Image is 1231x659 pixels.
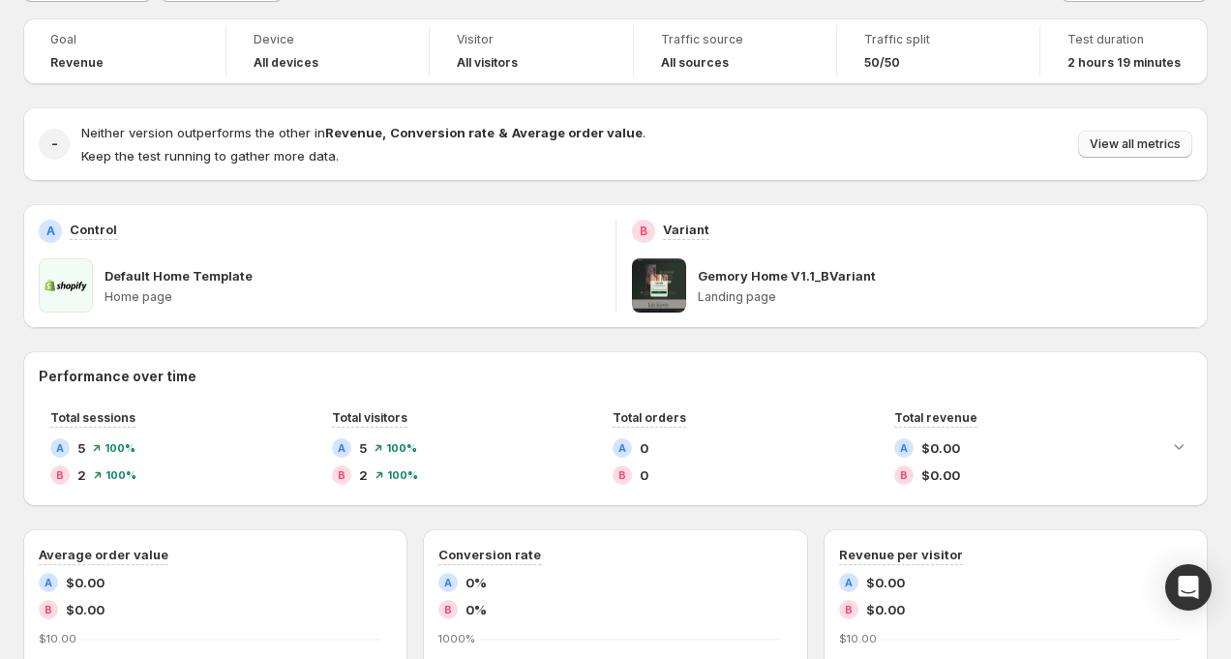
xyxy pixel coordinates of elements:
h3: Conversion rate [438,545,541,564]
span: 2 [359,465,368,485]
h2: Performance over time [39,367,1192,386]
a: Test duration2 hours 19 minutes [1067,30,1181,73]
span: 100 % [387,469,418,481]
h2: B [45,604,52,615]
h2: A [45,577,52,588]
strong: Revenue [325,125,382,140]
img: Gemory Home V1.1_BVariant [632,258,686,313]
span: Total visitors [332,410,407,425]
span: 2 [77,465,86,485]
text: $10.00 [839,632,877,645]
strong: & [498,125,508,140]
h2: A [56,442,64,454]
a: VisitorAll visitors [457,30,605,73]
h3: Average order value [39,545,168,564]
span: 0 [640,438,648,458]
strong: Conversion rate [390,125,495,140]
span: 5 [359,438,367,458]
h2: A [444,577,452,588]
h2: A [46,224,55,239]
a: DeviceAll devices [254,30,402,73]
h2: A [900,442,908,454]
span: 100 % [105,442,135,454]
h4: All devices [254,55,318,71]
span: Traffic source [661,32,809,47]
span: Traffic split [864,32,1012,47]
span: Test duration [1067,32,1181,47]
a: Traffic sourceAll sources [661,30,809,73]
p: Landing page [698,289,1193,305]
text: $10.00 [39,632,76,645]
span: $0.00 [921,438,960,458]
span: Neither version outperforms the other in . [81,125,646,140]
div: Open Intercom Messenger [1165,564,1212,611]
span: View all metrics [1090,136,1181,152]
h2: A [618,442,626,454]
button: Expand chart [1165,433,1192,460]
p: Home page [105,289,600,305]
h4: All sources [661,55,729,71]
span: 0% [465,600,487,619]
span: Revenue [50,55,104,71]
a: GoalRevenue [50,30,198,73]
h2: B [56,469,64,481]
h2: B [640,224,647,239]
span: Total revenue [894,410,977,425]
span: 5 [77,438,85,458]
span: $0.00 [66,600,105,619]
h4: All visitors [457,55,518,71]
h2: B [900,469,908,481]
span: Total orders [613,410,686,425]
span: 100 % [105,469,136,481]
span: $0.00 [921,465,960,485]
span: 50/50 [864,55,900,71]
p: Gemory Home V1.1_BVariant [698,266,876,285]
h2: - [51,135,58,154]
h2: A [338,442,345,454]
span: Keep the test running to gather more data. [81,148,339,164]
h2: A [845,577,853,588]
h2: B [338,469,345,481]
button: View all metrics [1078,131,1192,158]
span: 0% [465,573,487,592]
span: Total sessions [50,410,135,425]
span: $0.00 [866,573,905,592]
span: Goal [50,32,198,47]
span: $0.00 [66,573,105,592]
text: 1000% [438,632,475,645]
h2: B [845,604,853,615]
span: 0 [640,465,648,485]
h2: B [444,604,452,615]
h3: Revenue per visitor [839,545,963,564]
span: 2 hours 19 minutes [1067,55,1181,71]
p: Control [70,220,117,239]
span: Visitor [457,32,605,47]
p: Variant [663,220,709,239]
span: $0.00 [866,600,905,619]
span: Device [254,32,402,47]
h2: B [618,469,626,481]
img: Default Home Template [39,258,93,313]
span: 100 % [386,442,417,454]
a: Traffic split50/50 [864,30,1012,73]
p: Default Home Template [105,266,253,285]
strong: Average order value [512,125,643,140]
strong: , [382,125,386,140]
